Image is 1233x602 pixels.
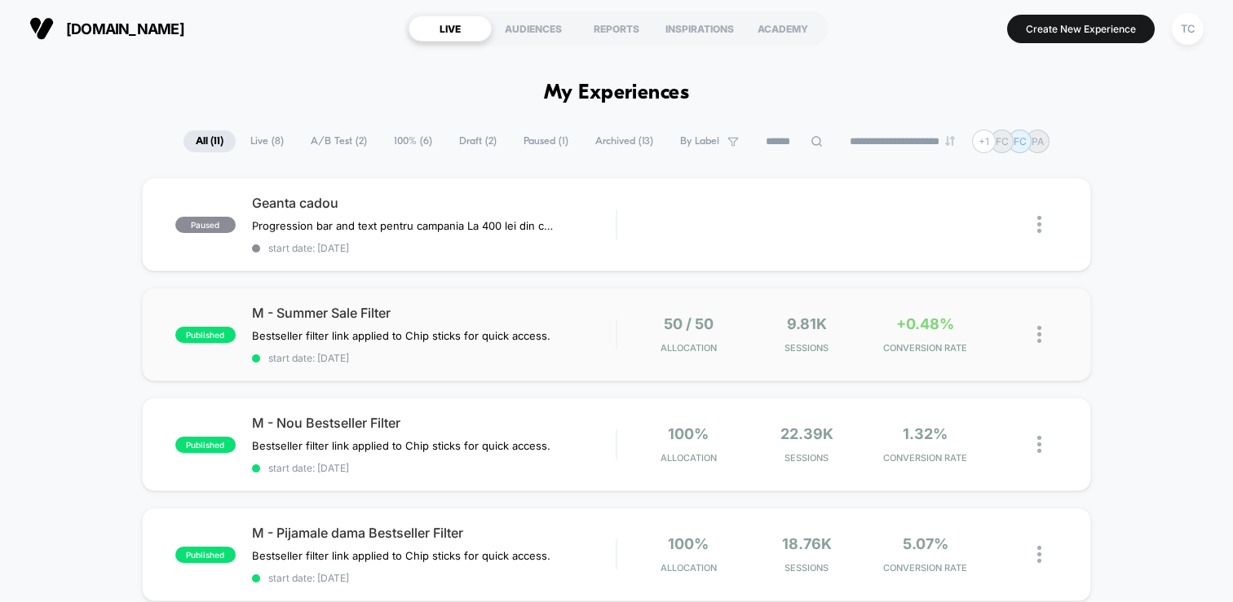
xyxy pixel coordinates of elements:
div: LIVE [409,15,492,42]
div: INSPIRATIONS [658,15,741,42]
span: Bestseller filter link applied to Chip sticks for quick access. [252,329,550,342]
span: Geanta cadou [252,195,616,211]
p: FC [996,135,1009,147]
span: Allocation [661,452,717,464]
span: M - Nou Bestseller Filter [252,415,616,431]
span: +0.48% [896,315,954,332]
span: Sessions [752,342,862,354]
button: TC [1167,12,1209,46]
span: start date: [DATE] [252,352,616,364]
span: 1.32% [903,425,948,442]
span: Allocation [661,562,717,573]
img: close [1037,326,1041,343]
span: 18.76k [782,535,832,552]
img: Visually logo [29,16,54,41]
span: [DOMAIN_NAME] [66,20,184,37]
span: CONVERSION RATE [870,342,980,354]
p: FC [1014,135,1027,147]
span: 100% [668,425,709,442]
span: published [175,437,236,453]
span: By Label [680,135,719,147]
img: end [945,136,955,146]
span: CONVERSION RATE [870,562,980,573]
button: Create New Experience [1007,15,1155,43]
span: 50 / 50 [664,315,714,332]
div: AUDIENCES [492,15,575,42]
span: Live ( 8 ) [238,130,296,152]
span: Draft ( 2 ) [447,130,509,152]
span: Progression bar and text pentru campania La 400 lei din categoria Vacanta primesti o geanta cadou [252,219,555,232]
div: TC [1172,13,1204,45]
div: ACADEMY [741,15,824,42]
span: Archived ( 13 ) [583,130,665,152]
div: REPORTS [575,15,658,42]
span: Allocation [661,342,717,354]
span: A/B Test ( 2 ) [298,130,379,152]
span: 100% ( 6 ) [382,130,444,152]
span: start date: [DATE] [252,242,616,254]
span: 5.07% [903,535,948,552]
span: start date: [DATE] [252,572,616,584]
h1: My Experiences [544,81,690,105]
span: paused [175,217,236,233]
span: 9.81k [787,315,827,332]
span: published [175,547,236,563]
img: close [1037,216,1041,233]
img: close [1037,436,1041,453]
span: All ( 11 ) [183,130,236,152]
span: M - Pijamale dama Bestseller Filter [252,525,616,541]
img: close [1037,546,1041,563]
div: + 1 [972,130,996,153]
span: Paused ( 1 ) [511,130,581,152]
span: M - Summer Sale Filter [252,305,616,321]
span: Sessions [752,452,862,464]
span: 100% [668,535,709,552]
span: published [175,327,236,343]
button: [DOMAIN_NAME] [24,15,189,42]
span: 22.39k [780,425,833,442]
p: PA [1032,135,1044,147]
span: Sessions [752,562,862,573]
span: Bestseller filter link applied to Chip sticks for quick access. [252,439,550,452]
span: CONVERSION RATE [870,452,980,464]
span: Bestseller filter link applied to Chip sticks for quick access. [252,549,550,562]
span: start date: [DATE] [252,462,616,474]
